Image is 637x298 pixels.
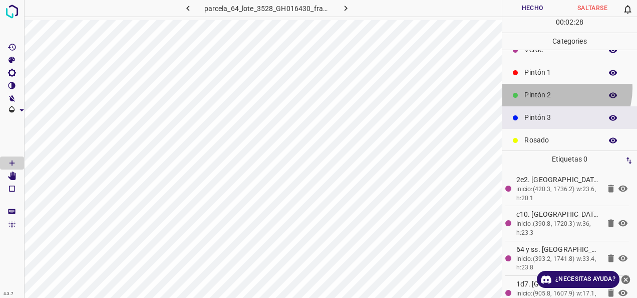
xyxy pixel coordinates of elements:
[516,209,600,220] p: c10. [GEOGRAPHIC_DATA]
[524,135,597,145] p: Rosado
[565,18,573,26] font: 02
[556,17,583,33] div: : :
[502,61,637,84] div: Pintón 1
[516,175,600,185] p: 2e2. [GEOGRAPHIC_DATA]
[524,45,597,55] p: Verde
[502,33,637,50] p: Categories
[552,155,587,163] font: Etiquetas 0
[619,271,632,288] button: Cerrar Ayuda
[3,3,21,21] img: logotipo
[524,67,597,78] p: Pintón 1
[575,18,583,26] font: 28
[204,3,330,17] h6: parcela_64_lote_3528_GH016430_frame_00089_86086.jpg
[516,279,600,289] p: 1d7. [GEOGRAPHIC_DATA]
[502,84,637,106] div: Pintón 2
[516,244,600,255] p: 64 y ss. [GEOGRAPHIC_DATA]
[516,220,591,236] font: Inicio:(390.8, 1720.3) w:36, h:23.3
[516,255,596,271] font: inicio:(393.2, 1741.8) w:33.4, h:23.8
[502,106,637,129] div: Pintón 3
[516,186,596,202] font: inicio:(420.3, 1736.2) w:23.6, h:20.1
[502,39,637,61] div: Verde
[524,112,597,123] p: Pintón 3
[537,271,619,288] a: ¿Necesitas ayuda?
[524,90,597,100] p: Pintón 2
[555,274,615,284] font: ¿Necesitas ayuda?
[502,129,637,152] div: Rosado
[556,18,564,26] font: 00
[1,290,16,298] div: 4.3.7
